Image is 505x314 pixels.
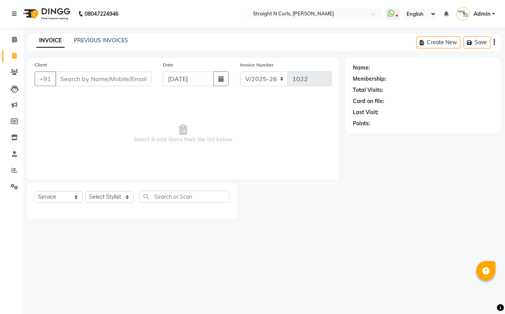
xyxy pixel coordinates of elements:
[140,191,229,203] input: Search or Scan
[473,10,490,18] span: Admin
[20,3,72,25] img: logo
[74,37,128,44] a: PREVIOUS INVOICES
[35,71,56,86] button: +91
[36,34,65,48] a: INVOICE
[35,61,47,68] label: Client
[163,61,173,68] label: Date
[416,37,460,48] button: Create New
[473,283,497,306] iframe: chat widget
[85,3,118,25] b: 08047224946
[353,108,379,116] div: Last Visit:
[353,86,383,94] div: Total Visits:
[55,71,151,86] input: Search by Name/Mobile/Email/Code
[240,61,274,68] label: Invoice Number
[35,95,332,172] span: Select & add items from the list below
[353,120,370,128] div: Points:
[463,37,490,48] button: Save
[353,75,386,83] div: Membership:
[456,7,470,20] img: Admin
[353,64,370,72] div: Name:
[353,97,384,105] div: Card on file:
